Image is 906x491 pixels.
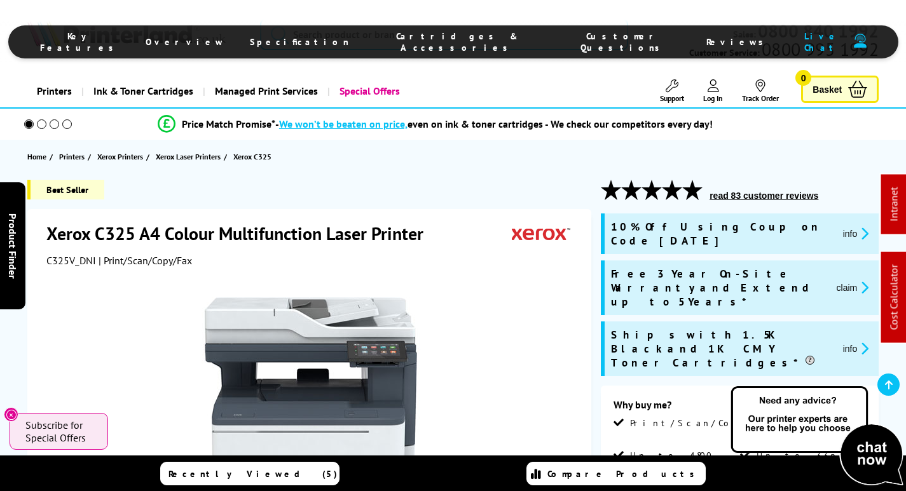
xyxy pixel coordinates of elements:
a: Ink & Toner Cartridges [81,75,203,107]
li: modal_Promise [6,113,864,135]
a: Home [27,150,50,163]
span: Overview [146,36,224,48]
span: Free 3 Year On-Site Warranty and Extend up to 5 Years* [611,267,826,309]
span: Xerox Printers [97,150,143,163]
a: Compare Products [526,462,706,485]
span: Basket [813,81,842,98]
img: Xerox [512,222,570,245]
span: Xerox C325 [233,152,271,161]
span: Recently Viewed (5) [168,468,338,480]
a: Support [660,79,684,103]
button: read 83 customer reviews [706,190,822,201]
span: Price Match Promise* [182,118,275,130]
span: Up to 4800 dpi Print [630,450,738,473]
a: Xerox Printers [97,150,146,163]
a: Printers [27,75,81,107]
span: Support [660,93,684,103]
span: Specification [250,36,349,48]
button: promo-description [839,226,873,241]
span: Home [27,150,46,163]
span: Log In [703,93,723,103]
span: Compare Products [547,468,701,480]
a: Printers [59,150,88,163]
img: Open Live Chat window [728,384,906,488]
img: user-headset-duotone.svg [854,34,867,48]
span: Best Seller [27,180,104,199]
span: Ships with 1.5K Black and 1K CMY Toner Cartridges* [611,328,833,370]
span: We won’t be beaten on price, [279,118,408,130]
a: Cost Calculator [888,265,900,330]
span: 0 [795,70,811,86]
span: Reviews [706,36,770,48]
span: Key Features [40,30,120,53]
a: Special Offers [327,75,409,107]
button: promo-description [833,280,873,295]
div: Why buy me? [614,398,866,417]
a: Intranet [888,187,900,222]
a: Basket 0 [801,76,879,103]
a: Track Order [742,79,779,103]
span: | Print/Scan/Copy/Fax [99,254,192,267]
span: Live Chat [795,30,847,53]
a: Xerox Laser Printers [156,150,224,163]
span: Product Finder [6,213,19,278]
span: Print/Scan/Copy/Fax [630,417,793,429]
span: Cartridges & Accessories [374,30,541,53]
span: Customer Questions [566,30,681,53]
h1: Xerox C325 A4 Colour Multifunction Laser Printer [46,222,436,245]
span: C325V_DNI [46,254,96,267]
button: promo-description [839,341,873,356]
button: Close [4,407,18,422]
a: Recently Viewed (5) [160,462,340,485]
span: Subscribe for Special Offers [25,419,95,444]
span: Ink & Toner Cartridges [93,75,193,107]
span: 10% Off Using Coupon Code [DATE] [611,220,833,248]
a: Managed Print Services [203,75,327,107]
div: - even on ink & toner cartridges - We check our competitors every day! [275,118,713,130]
span: Printers [59,150,85,163]
span: Xerox Laser Printers [156,150,221,163]
a: Log In [703,79,723,103]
